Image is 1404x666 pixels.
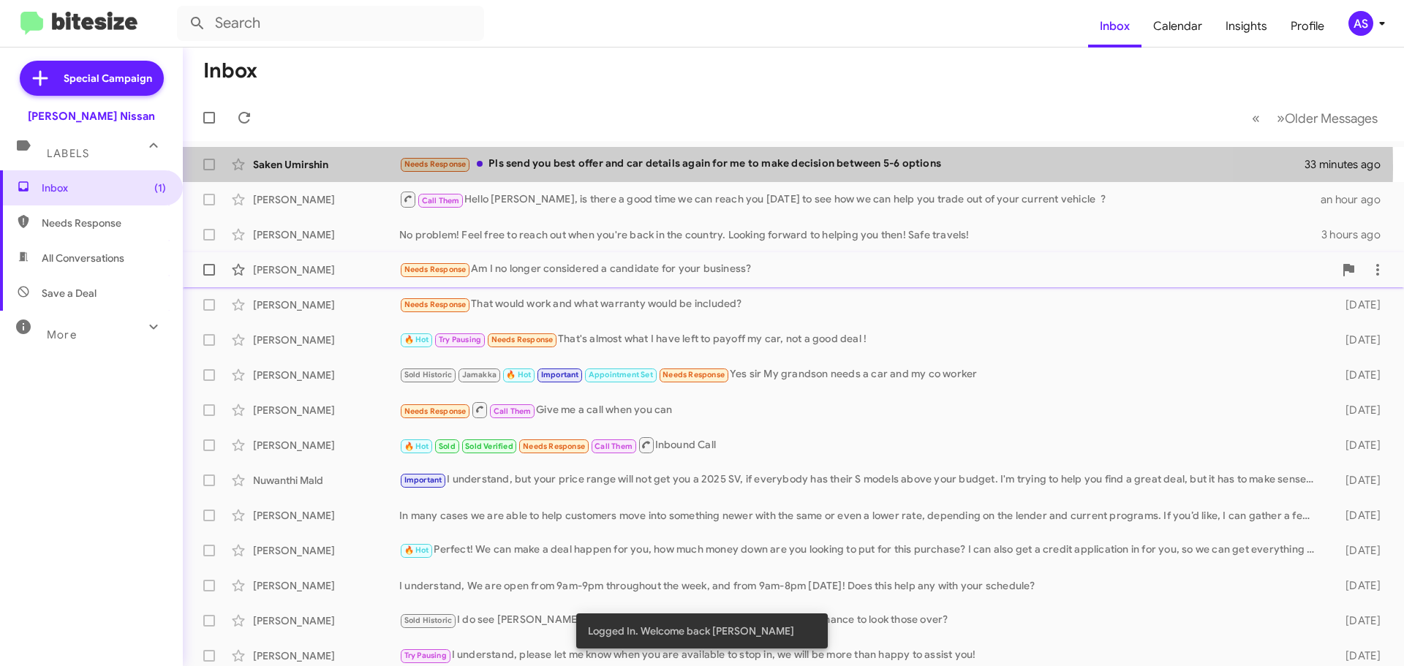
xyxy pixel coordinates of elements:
[494,406,532,416] span: Call Them
[399,261,1334,278] div: Am I no longer considered a candidate for your business?
[253,262,399,277] div: [PERSON_NAME]
[404,300,467,309] span: Needs Response
[1285,110,1378,126] span: Older Messages
[1322,648,1392,663] div: [DATE]
[253,578,399,593] div: [PERSON_NAME]
[506,370,531,379] span: 🔥 Hot
[588,624,794,638] span: Logged In. Welcome back [PERSON_NAME]
[1321,192,1392,207] div: an hour ago
[177,6,484,41] input: Search
[399,508,1322,523] div: In many cases we are able to help customers move into something newer with the same or even a low...
[1279,5,1336,48] a: Profile
[253,368,399,382] div: [PERSON_NAME]
[589,370,653,379] span: Appointment Set
[404,265,467,274] span: Needs Response
[253,613,399,628] div: [PERSON_NAME]
[253,648,399,663] div: [PERSON_NAME]
[1141,5,1214,48] a: Calendar
[203,59,257,83] h1: Inbox
[20,61,164,96] a: Special Campaign
[399,296,1322,313] div: That would work and what warranty would be included?
[523,442,585,451] span: Needs Response
[1322,403,1392,417] div: [DATE]
[42,181,166,195] span: Inbox
[1348,11,1373,36] div: AS
[439,442,456,451] span: Sold
[1243,103,1269,133] button: Previous
[1244,103,1386,133] nav: Page navigation example
[404,616,453,625] span: Sold Historic
[595,442,633,451] span: Call Them
[1252,109,1260,127] span: «
[465,442,513,451] span: Sold Verified
[663,370,725,379] span: Needs Response
[1268,103,1386,133] button: Next
[399,436,1322,454] div: Inbound Call
[404,545,429,555] span: 🔥 Hot
[42,216,166,230] span: Needs Response
[404,442,429,451] span: 🔥 Hot
[399,612,1322,629] div: I do see [PERSON_NAME] had shared some figures with you, did you get a chance to look those over?
[399,366,1322,383] div: Yes sir My grandson needs a car and my co worker
[1322,613,1392,628] div: [DATE]
[1322,473,1392,488] div: [DATE]
[399,647,1322,664] div: I understand, please let me know when you are available to stop in, we will be more than happy to...
[42,251,124,265] span: All Conversations
[404,406,467,416] span: Needs Response
[399,190,1321,208] div: Hello [PERSON_NAME], is there a good time we can reach you [DATE] to see how we can help you trad...
[1322,543,1392,558] div: [DATE]
[253,543,399,558] div: [PERSON_NAME]
[154,181,166,195] span: (1)
[1336,11,1388,36] button: AS
[462,370,497,379] span: Jamakka
[399,542,1322,559] div: Perfect! We can make a deal happen for you, how much money down are you looking to put for this p...
[399,578,1322,593] div: I understand, We are open from 9am-9pm throughout the week, and from 9am-8pm [DATE]! Does this he...
[1322,508,1392,523] div: [DATE]
[253,298,399,312] div: [PERSON_NAME]
[1088,5,1141,48] a: Inbox
[253,157,399,172] div: Saken Umirshin
[253,333,399,347] div: [PERSON_NAME]
[491,335,554,344] span: Needs Response
[1214,5,1279,48] a: Insights
[1322,578,1392,593] div: [DATE]
[404,651,447,660] span: Try Pausing
[47,147,89,160] span: Labels
[399,156,1305,173] div: Pls send you best offer and car details again for me to make decision between 5-6 options
[1322,298,1392,312] div: [DATE]
[1321,227,1392,242] div: 3 hours ago
[422,196,460,205] span: Call Them
[439,335,481,344] span: Try Pausing
[28,109,155,124] div: [PERSON_NAME] Nissan
[404,475,442,485] span: Important
[253,227,399,242] div: [PERSON_NAME]
[253,192,399,207] div: [PERSON_NAME]
[404,159,467,169] span: Needs Response
[47,328,77,341] span: More
[253,508,399,523] div: [PERSON_NAME]
[399,227,1321,242] div: No problem! Feel free to reach out when you're back in the country. Looking forward to helping yo...
[1322,333,1392,347] div: [DATE]
[399,401,1322,419] div: Give me a call when you can
[399,331,1322,348] div: That's almost what I have left to payoff my car, not a good deal !
[1322,368,1392,382] div: [DATE]
[253,438,399,453] div: [PERSON_NAME]
[42,286,97,300] span: Save a Deal
[404,370,453,379] span: Sold Historic
[1322,438,1392,453] div: [DATE]
[64,71,152,86] span: Special Campaign
[253,403,399,417] div: [PERSON_NAME]
[399,472,1322,488] div: I understand, but your price range will not get you a 2025 SV, if everybody has their S models ab...
[404,335,429,344] span: 🔥 Hot
[253,473,399,488] div: Nuwanthi Mald
[1305,157,1392,172] div: 33 minutes ago
[1277,109,1285,127] span: »
[541,370,579,379] span: Important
